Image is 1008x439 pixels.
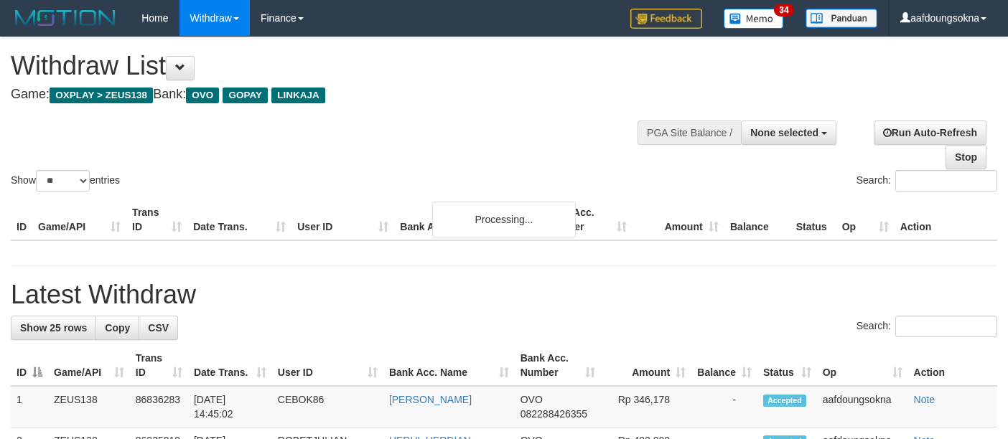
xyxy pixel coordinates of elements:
th: Action [895,199,997,240]
span: 34 [774,4,793,16]
span: Copy 082288426355 to clipboard [521,408,587,420]
td: aafdoungsokna [817,386,908,428]
a: CSV [139,316,178,340]
th: Amount: activate to sort column ascending [601,345,691,386]
th: Trans ID [126,199,187,240]
span: Accepted [763,395,806,407]
th: Op [836,199,895,240]
th: Op: activate to sort column ascending [817,345,908,386]
th: Action [908,345,997,386]
th: Game/API [32,199,126,240]
span: GOPAY [223,88,268,103]
a: Stop [946,145,986,169]
img: Button%20Memo.svg [724,9,784,29]
label: Search: [857,170,997,192]
input: Search: [895,316,997,337]
span: LINKAJA [271,88,325,103]
label: Search: [857,316,997,337]
div: Processing... [432,202,576,237]
select: Showentries [36,170,90,192]
a: [PERSON_NAME] [389,394,472,405]
th: Bank Acc. Name: activate to sort column ascending [383,345,515,386]
th: ID [11,199,32,240]
span: None selected [750,127,818,138]
td: 86836283 [130,386,188,428]
label: Show entries [11,170,120,192]
span: Show 25 rows [20,322,87,334]
h4: Game: Bank: [11,88,658,102]
h1: Latest Withdraw [11,280,997,309]
span: OVO [521,394,543,405]
th: Date Trans. [187,199,291,240]
th: Date Trans.: activate to sort column ascending [188,345,272,386]
h1: Withdraw List [11,52,658,80]
th: Status [790,199,836,240]
th: Bank Acc. Name [394,199,540,240]
td: Rp 346,178 [601,386,691,428]
span: OXPLAY > ZEUS138 [50,88,153,103]
span: OVO [186,88,219,103]
td: [DATE] 14:45:02 [188,386,272,428]
a: Show 25 rows [11,316,96,340]
th: Bank Acc. Number: activate to sort column ascending [515,345,601,386]
td: 1 [11,386,48,428]
td: CEBOK86 [272,386,383,428]
th: Balance [724,199,790,240]
th: Status: activate to sort column ascending [757,345,817,386]
th: Trans ID: activate to sort column ascending [130,345,188,386]
th: Game/API: activate to sort column ascending [48,345,130,386]
th: User ID: activate to sort column ascending [272,345,383,386]
th: ID: activate to sort column descending [11,345,48,386]
span: Copy [105,322,130,334]
th: Bank Acc. Number [540,199,632,240]
div: PGA Site Balance / [638,121,741,145]
td: - [691,386,757,428]
td: ZEUS138 [48,386,130,428]
a: Note [914,394,935,405]
img: Feedback.jpg [630,9,702,29]
th: Balance: activate to sort column ascending [691,345,757,386]
span: CSV [148,322,169,334]
a: Run Auto-Refresh [874,121,986,145]
th: User ID [291,199,394,240]
a: Copy [95,316,139,340]
th: Amount [633,199,724,240]
img: MOTION_logo.png [11,7,120,29]
button: None selected [741,121,836,145]
img: panduan.png [806,9,877,28]
input: Search: [895,170,997,192]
